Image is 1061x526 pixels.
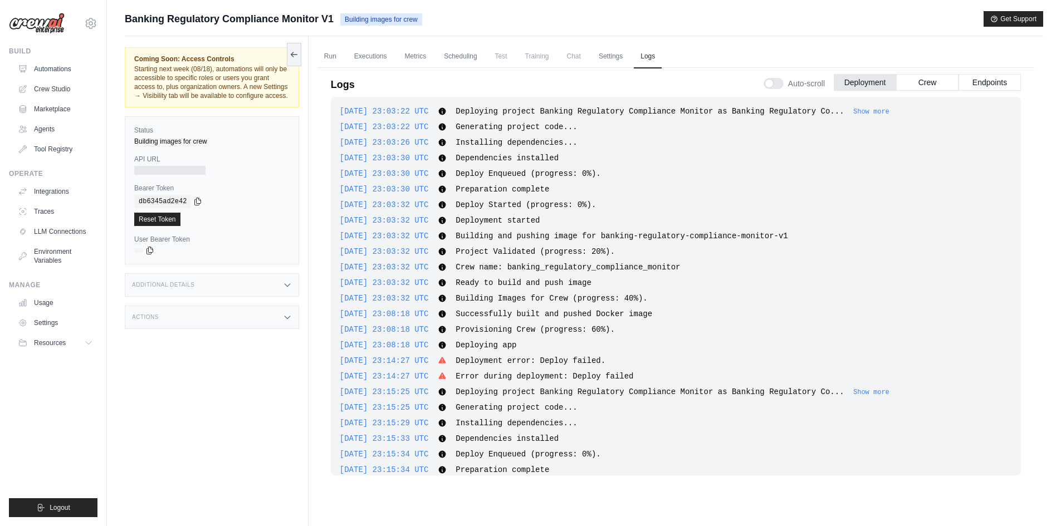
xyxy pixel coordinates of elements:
button: Crew [896,74,959,91]
span: [DATE] 23:14:27 UTC [340,372,429,381]
div: Manage [9,281,97,289]
span: Test [488,45,514,67]
button: Logout [9,498,97,517]
span: Deployment started [456,216,540,225]
span: Deploying project Banking Regulatory Compliance Monitor as Banking Regulatory Co... [456,387,844,396]
span: Building images for crew [340,13,422,26]
span: Dependencies installed [456,154,559,163]
button: Get Support [984,11,1043,27]
span: Provisioning Crew (progress: 60%). [456,325,615,334]
div: Operate [9,169,97,178]
span: Auto-scroll [788,78,825,89]
a: Reset Token [134,213,180,226]
span: Building and pushing image for banking-regulatory-compliance-monitor-v1 [456,232,788,240]
p: Logs [331,77,355,92]
a: Run [317,45,343,68]
a: Usage [13,294,97,312]
span: Deploy Started (progress: 0%). [456,200,596,209]
a: Environment Variables [13,243,97,269]
span: Starting next week (08/18), automations will only be accessible to specific roles or users you gr... [134,65,288,100]
span: Installing dependencies... [456,419,577,427]
button: Endpoints [959,74,1021,91]
a: LLM Connections [13,223,97,240]
span: [DATE] 23:15:25 UTC [340,387,429,396]
span: Deploy Enqueued (progress: 0%). [456,169,600,178]
span: Deploying app [456,341,516,350]
code: db6345ad2e42 [134,195,191,208]
span: [DATE] 23:03:26 UTC [340,138,429,147]
span: [DATE] 23:03:32 UTC [340,216,429,225]
a: Automations [13,60,97,78]
span: [DATE] 23:03:22 UTC [340,122,429,131]
a: Agents [13,120,97,138]
span: Coming Soon: Access Controls [134,55,290,63]
span: [DATE] 23:08:18 UTC [340,325,429,334]
button: Resources [13,334,97,352]
span: [DATE] 23:03:32 UTC [340,294,429,303]
div: Build [9,47,97,56]
span: [DATE] 23:15:34 UTC [340,450,429,459]
span: Error during deployment: Deploy failed [456,372,633,381]
h3: Additional Details [132,282,194,288]
span: [DATE] 23:03:22 UTC [340,107,429,116]
a: Integrations [13,183,97,200]
span: Crew name: banking_regulatory_compliance_monitor [456,263,680,272]
a: Logs [634,45,662,68]
span: [DATE] 23:03:30 UTC [340,154,429,163]
span: Generating project code... [456,122,577,131]
span: Resources [34,338,66,347]
span: [DATE] 23:03:32 UTC [340,247,429,256]
span: [DATE] 23:03:30 UTC [340,169,429,178]
span: [DATE] 23:15:25 UTC [340,403,429,412]
span: [DATE] 23:14:27 UTC [340,356,429,365]
label: Bearer Token [134,184,290,193]
span: [DATE] 23:03:32 UTC [340,278,429,287]
span: [DATE] 23:03:32 UTC [340,263,429,272]
span: Preparation complete [456,465,549,474]
h3: Actions [132,314,159,321]
span: Chat is not available until the deployment is complete [560,45,588,67]
span: Installing dependencies... [456,138,577,147]
a: Executions [348,45,394,68]
span: Banking Regulatory Compliance Monitor V1 [125,11,334,27]
label: User Bearer Token [134,235,290,244]
img: Logo [9,13,65,34]
iframe: Chat Widget [1005,473,1061,526]
span: [DATE] 23:03:32 UTC [340,200,429,209]
span: [DATE] 23:03:32 UTC [340,232,429,240]
button: Show more [853,107,889,116]
div: Building images for crew [134,137,290,146]
a: Crew Studio [13,80,97,98]
span: Project Validated (progress: 20%). [456,247,615,256]
span: [DATE] 23:15:29 UTC [340,419,429,427]
button: Deployment [834,74,896,91]
a: Settings [592,45,629,68]
span: Ready to build and push image [456,278,591,287]
span: Dependencies installed [456,434,559,443]
a: Tool Registry [13,140,97,158]
span: [DATE] 23:08:18 UTC [340,341,429,350]
span: [DATE] 23:03:30 UTC [340,185,429,194]
span: [DATE] 23:15:34 UTC [340,465,429,474]
span: Deploying project Banking Regulatory Compliance Monitor as Banking Regulatory Co... [456,107,844,116]
a: Settings [13,314,97,332]
a: Scheduling [437,45,483,68]
span: Training is not available until the deployment is complete [519,45,556,67]
span: Deployment error: Deploy failed. [456,356,605,365]
span: Successfully built and pushed Docker image [456,309,652,318]
span: [DATE] 23:08:18 UTC [340,309,429,318]
a: Metrics [398,45,433,68]
label: API URL [134,155,290,164]
button: Show more [853,388,889,397]
span: Generating project code... [456,403,577,412]
a: Traces [13,203,97,220]
span: Building Images for Crew (progress: 40%). [456,294,647,303]
a: Marketplace [13,100,97,118]
span: Deploy Enqueued (progress: 0%). [456,450,600,459]
label: Status [134,126,290,135]
span: [DATE] 23:15:33 UTC [340,434,429,443]
span: Preparation complete [456,185,549,194]
span: Logout [50,503,70,512]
